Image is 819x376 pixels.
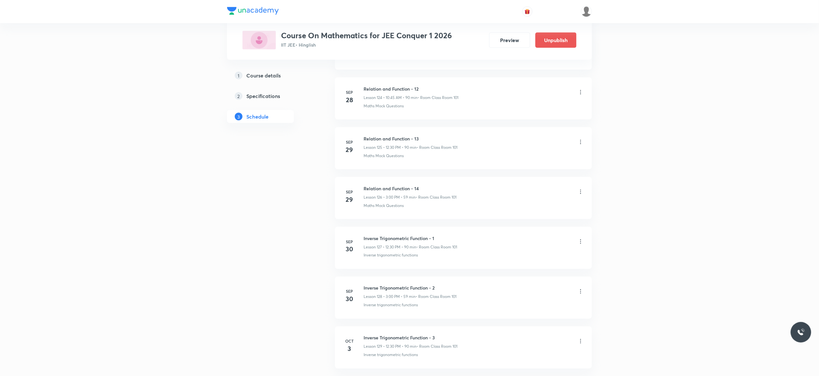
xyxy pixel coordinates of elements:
button: Preview [489,32,530,48]
h5: Specifications [246,92,280,100]
p: • Room Class Room 101 [418,95,458,101]
img: Company Logo [227,7,279,15]
p: Maths Mock Questions [364,203,404,209]
h6: Relation and Function - 13 [364,135,457,142]
p: Lesson 124 • 10:45 AM • 90 min [364,95,418,101]
p: Lesson 129 • 12:30 PM • 90 min [364,344,417,350]
p: IIT JEE • Hinglish [281,41,452,48]
h6: Relation and Function - 14 [364,185,456,192]
h6: Relation and Function - 12 [364,85,458,92]
p: • Room Class Room 101 [417,145,457,150]
img: ttu [797,328,805,336]
button: Unpublish [535,32,577,48]
h6: Inverse Trigonometric Function - 3 [364,335,457,341]
h6: Sep [343,289,356,294]
p: Maths Mock Questions [364,153,404,159]
h3: Course On Mathematics for JEE Conquer 1 2026 [281,31,452,40]
h4: 29 [343,195,356,204]
p: • Room Class Room 101 [416,194,456,200]
h6: Oct [343,338,356,344]
p: 2 [235,92,242,100]
h4: 3 [343,344,356,354]
h6: Sep [343,139,356,145]
h6: Inverse Trigonometric Function - 2 [364,285,456,291]
p: • Room Class Room 101 [417,344,457,350]
p: 1 [235,72,242,79]
a: Company Logo [227,7,279,16]
img: avatar [524,9,530,14]
img: 04F7236C-AFBF-45C8-ABDC-28C89B1A2C42_plus.png [242,31,276,49]
h6: Sep [343,239,356,245]
p: Lesson 127 • 12:30 PM • 90 min [364,244,416,250]
button: avatar [522,6,533,17]
p: • Room Class Room 101 [416,244,457,250]
h4: 30 [343,245,356,254]
a: 2Specifications [227,90,314,103]
p: Inverse trigonometric functions [364,302,418,308]
img: Anuruddha Kumar [581,6,592,17]
h4: 29 [343,145,356,155]
h5: Schedule [246,113,269,121]
h4: 30 [343,294,356,304]
h6: Inverse Trigonometric Function - 1 [364,235,457,242]
p: • Room Class Room 101 [416,294,456,300]
p: 3 [235,113,242,121]
p: Lesson 125 • 12:30 PM • 90 min [364,145,417,150]
h5: Course details [246,72,281,79]
p: Inverse trigonometric functions [364,253,418,258]
h6: Sep [343,89,356,95]
p: Lesson 126 • 3:00 PM • 59 min [364,194,416,200]
a: 1Course details [227,69,314,82]
p: Inverse trigonometric functions [364,352,418,358]
h4: 28 [343,95,356,105]
h6: Sep [343,189,356,195]
p: Lesson 128 • 3:00 PM • 59 min [364,294,416,300]
p: Maths Mock Questions [364,103,404,109]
